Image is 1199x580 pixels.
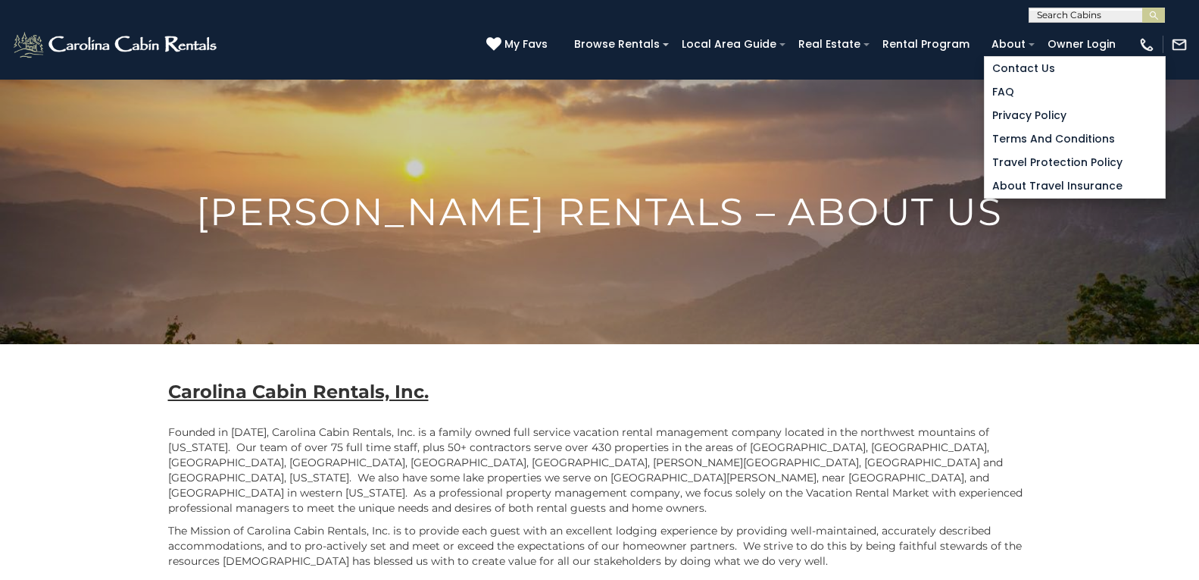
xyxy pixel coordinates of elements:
[875,33,977,56] a: Rental Program
[504,36,548,52] span: My Favs
[486,36,551,53] a: My Favs
[567,33,667,56] a: Browse Rentals
[11,30,221,60] img: White-1-2.png
[985,127,1165,151] a: Terms and Conditions
[985,151,1165,174] a: Travel Protection Policy
[168,425,1032,516] p: Founded in [DATE], Carolina Cabin Rentals, Inc. is a family owned full service vacation rental ma...
[791,33,868,56] a: Real Estate
[985,57,1165,80] a: Contact Us
[168,381,429,403] b: Carolina Cabin Rentals, Inc.
[985,174,1165,198] a: About Travel Insurance
[985,80,1165,104] a: FAQ
[168,523,1032,569] p: The Mission of Carolina Cabin Rentals, Inc. is to provide each guest with an excellent lodging ex...
[1138,36,1155,53] img: phone-regular-white.png
[1171,36,1188,53] img: mail-regular-white.png
[985,104,1165,127] a: Privacy Policy
[1040,33,1123,56] a: Owner Login
[984,33,1033,56] a: About
[674,33,784,56] a: Local Area Guide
